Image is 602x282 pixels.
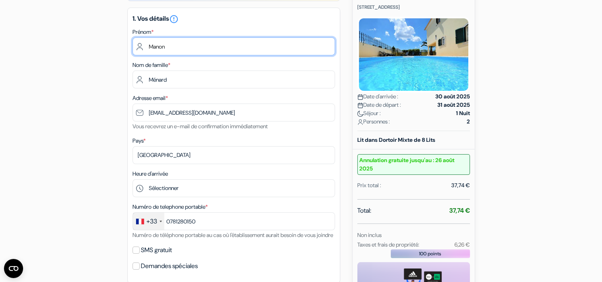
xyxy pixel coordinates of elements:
input: Entrer le nom de famille [132,70,335,88]
span: Personnes : [357,117,390,126]
label: Pays [132,137,146,145]
button: Ouvrir le widget CMP [4,259,23,278]
input: 6 12 34 56 78 [132,212,335,230]
strong: 30 août 2025 [435,92,470,101]
label: Nom de famille [132,61,170,69]
div: Prix total : [357,181,381,190]
strong: 31 août 2025 [437,101,470,109]
span: Date de départ : [357,101,401,109]
input: Entrer adresse e-mail [132,104,335,121]
label: Demandes spéciales [141,260,198,272]
b: Lit dans Dortoir Mixte de 8 Lits [357,136,435,143]
small: Numéro de téléphone portable au cas où l'établissement aurait besoin de vous joindre [132,231,333,239]
small: 6,26 € [454,241,470,248]
small: Annulation gratuite jusqu'au : 26 août 2025 [357,154,470,175]
label: Adresse email [132,94,168,102]
img: calendar.svg [357,102,363,108]
i: error_outline [169,14,179,24]
input: Entrez votre prénom [132,37,335,55]
a: error_outline [169,14,179,23]
small: Vous recevrez un e-mail de confirmation immédiatement [132,123,268,130]
span: Séjour : [357,109,381,117]
strong: 2 [467,117,470,126]
img: user_icon.svg [357,119,363,125]
div: France: +33 [133,213,164,230]
h5: 1. Vos détails [132,14,335,24]
small: Taxes et frais de propriété: [357,241,419,248]
label: Heure d'arrivée [132,170,168,178]
div: +33 [146,217,157,226]
span: Total: [357,206,371,215]
strong: 1 Nuit [456,109,470,117]
label: Numéro de telephone portable [132,203,208,211]
strong: 37,74 € [449,206,470,215]
span: 100 points [419,250,441,257]
label: Prénom [132,28,154,36]
img: calendar.svg [357,94,363,100]
small: Non inclus [357,231,382,239]
p: [STREET_ADDRESS] [357,4,470,10]
span: Date d'arrivée : [357,92,398,101]
div: 37,74 € [451,181,470,190]
img: moon.svg [357,111,363,117]
label: SMS gratuit [141,245,172,256]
